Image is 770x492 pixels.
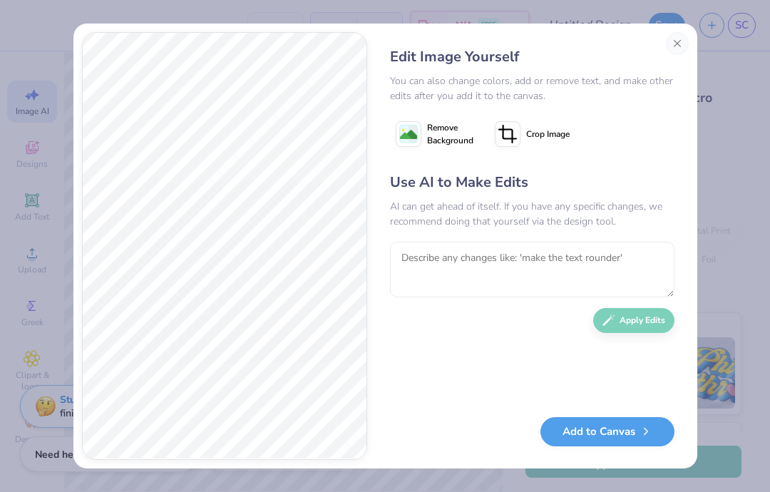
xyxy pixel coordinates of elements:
[427,121,473,147] span: Remove Background
[390,73,674,103] div: You can also change colors, add or remove text, and make other edits after you add it to the canvas.
[489,116,578,152] button: Crop Image
[390,116,479,152] button: Remove Background
[526,128,570,140] span: Crop Image
[390,199,674,229] div: AI can get ahead of itself. If you have any specific changes, we recommend doing that yourself vi...
[540,417,674,446] button: Add to Canvas
[390,172,674,193] div: Use AI to Make Edits
[666,32,689,55] button: Close
[390,46,674,68] div: Edit Image Yourself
